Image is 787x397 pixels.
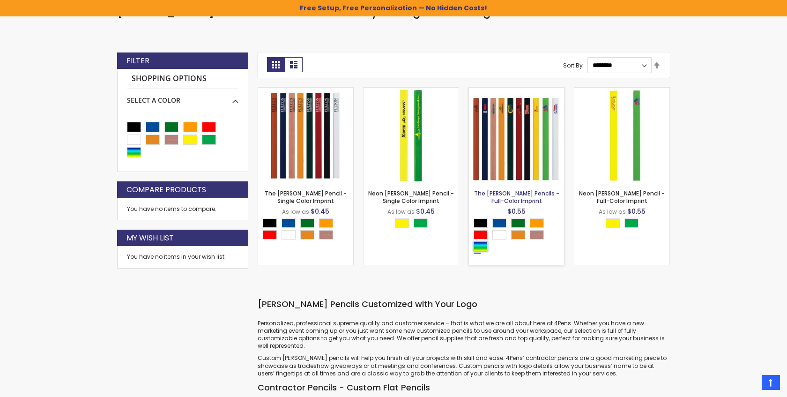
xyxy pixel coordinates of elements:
div: Select A Color [606,218,643,230]
div: Dark Blue [282,218,296,228]
strong: Compare Products [126,185,206,195]
a: Neon [PERSON_NAME] Pencil - Single Color Imprint [368,189,454,205]
div: Assorted [474,242,488,251]
div: Red [263,230,277,240]
img: Neon Carpenter Pencil - Single Color Imprint [364,88,459,183]
div: Select A Color [474,218,564,254]
a: The Carpenter Pencil - Single Color Imprint [258,87,353,95]
span: As low as [599,208,626,216]
div: Natural [530,230,544,240]
img: The Carpenter Pencil - Single Color Imprint [258,88,353,183]
a: Neon Carpenter Pencil - Full-Color Imprint [574,87,669,95]
p: Personalized, professional supreme quality and customer service – that is what we are all about h... [258,320,670,350]
div: Natural [319,230,333,240]
div: Green [511,218,525,228]
div: Neon Yellow [395,218,409,228]
div: Orange [530,218,544,228]
a: The [PERSON_NAME] Pencils - Full-Color Imprint [474,189,559,205]
div: Neon Yellow [606,218,620,228]
div: School Bus Yellow [511,230,525,240]
div: Select A Color [263,218,353,242]
strong: Filter [126,56,149,66]
div: Black [263,218,277,228]
h3: Contractor Pencils - Custom Flat Pencils [258,382,670,393]
div: Dark Blue [492,218,506,228]
iframe: Recensioni dei clienti su Google [710,372,787,397]
div: Select A Color [127,89,238,105]
div: Red [474,230,488,240]
div: Black [474,218,488,228]
p: Custom [PERSON_NAME] pencils will help you finish all your projects with skill and ease. 4Pens’ c... [258,354,670,377]
div: School Bus Yellow [300,230,314,240]
a: The Carpenter Pencils - Full-Color Imprint [469,87,564,95]
a: Neon Carpenter Pencil - Single Color Imprint [364,87,459,95]
div: Select A Color [395,218,432,230]
div: Green [300,218,314,228]
a: The [PERSON_NAME] Pencil - Single Color Imprint [265,189,347,205]
strong: Grid [267,57,285,72]
div: White [282,230,296,240]
img: The Carpenter Pencils - Full-Color Imprint [469,88,564,183]
span: $0.45 [311,207,329,216]
span: As low as [282,208,309,216]
div: You have no items in your wish list. [127,253,238,261]
div: White [492,230,506,240]
h3: [PERSON_NAME] Pencils Customized with Your Logo [258,299,670,310]
div: Neon Green [414,218,428,228]
strong: Shopping Options [127,69,238,89]
img: Neon Carpenter Pencil - Full-Color Imprint [574,88,669,183]
span: $0.45 [416,207,435,216]
span: As low as [387,208,415,216]
span: $0.55 [627,207,646,216]
div: Orange [319,218,333,228]
div: You have no items to compare. [117,198,248,220]
a: Neon [PERSON_NAME] Pencil - Full-Color Imprint [579,189,665,205]
div: Neon Green [624,218,639,228]
strong: My Wish List [126,233,174,243]
span: $0.55 [507,207,526,216]
label: Sort By [563,61,583,69]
